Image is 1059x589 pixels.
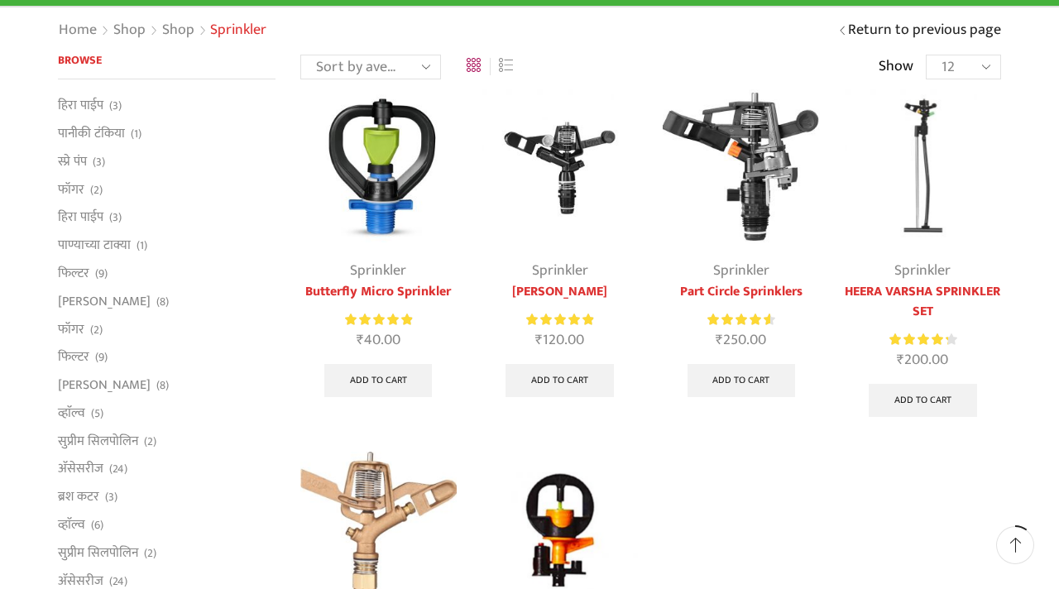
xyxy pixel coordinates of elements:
[58,427,138,455] a: सुप्रीम सिलपोलिन
[716,328,723,352] span: ₹
[58,20,266,41] nav: Breadcrumb
[58,120,125,148] a: पानीकी टंकिया
[889,331,948,348] span: Rated out of 5
[535,328,584,352] bdi: 120.00
[58,204,103,232] a: हिरा पाईप
[95,266,108,282] span: (9)
[210,22,266,40] h1: Sprinkler
[93,154,105,170] span: (3)
[300,282,457,302] a: Butterfly Micro Sprinkler
[324,364,433,397] a: Add to cart: “Butterfly Micro Sprinkler”
[707,311,770,328] span: Rated out of 5
[91,517,103,534] span: (6)
[845,89,1001,246] img: Impact Mini Sprinkler
[713,258,769,283] a: Sprinkler
[161,20,195,41] a: Shop
[109,209,122,226] span: (3)
[113,20,146,41] a: Shop
[58,343,89,371] a: फिल्टर
[482,89,638,246] img: saras sprinkler
[482,282,638,302] a: [PERSON_NAME]
[663,89,819,246] img: part circle sprinkler
[91,405,103,422] span: (5)
[109,98,122,114] span: (3)
[58,539,138,567] a: सुप्रीम सिलपोलिन
[894,258,951,283] a: Sprinkler
[156,377,169,394] span: (8)
[58,147,87,175] a: स्प्रे पंप
[845,282,1001,322] a: HEERA VARSHA SPRINKLER SET
[58,50,102,69] span: Browse
[345,311,412,328] div: Rated 5.00 out of 5
[663,282,819,302] a: Part Circle Sprinklers
[58,259,89,287] a: फिल्टर
[137,237,147,254] span: (1)
[58,315,84,343] a: फॉगर
[532,258,588,283] a: Sprinkler
[357,328,364,352] span: ₹
[300,89,457,246] img: Butterfly Micro Sprinkler
[848,20,1001,41] a: Return to previous page
[58,483,99,511] a: ब्रश कटर
[58,511,85,539] a: व्हाॅल्व
[707,311,774,328] div: Rated 4.67 out of 5
[144,433,156,450] span: (2)
[58,371,151,400] a: [PERSON_NAME]
[357,328,400,352] bdi: 40.00
[109,461,127,477] span: (24)
[58,287,151,315] a: [PERSON_NAME]
[879,56,913,78] span: Show
[58,20,98,41] a: Home
[90,322,103,338] span: (2)
[716,328,766,352] bdi: 250.00
[869,384,977,417] a: Add to cart: “HEERA VARSHA SPRINKLER SET”
[688,364,796,397] a: Add to cart: “Part Circle Sprinklers”
[131,126,141,142] span: (1)
[897,347,948,372] bdi: 200.00
[58,399,85,427] a: व्हाॅल्व
[58,455,103,483] a: अ‍ॅसेसरीज
[350,258,406,283] a: Sprinkler
[535,328,543,352] span: ₹
[506,364,614,397] a: Add to cart: “Saras Sprinkler”
[95,349,108,366] span: (9)
[526,311,593,328] div: Rated 5.00 out of 5
[897,347,904,372] span: ₹
[90,182,103,199] span: (2)
[58,232,131,260] a: पाण्याच्या टाक्या
[105,489,117,505] span: (3)
[58,96,103,119] a: हिरा पाईप
[345,311,412,328] span: Rated out of 5
[526,311,593,328] span: Rated out of 5
[300,55,441,79] select: Shop order
[144,545,156,562] span: (2)
[889,331,956,348] div: Rated 4.37 out of 5
[156,294,169,310] span: (8)
[58,175,84,204] a: फॉगर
